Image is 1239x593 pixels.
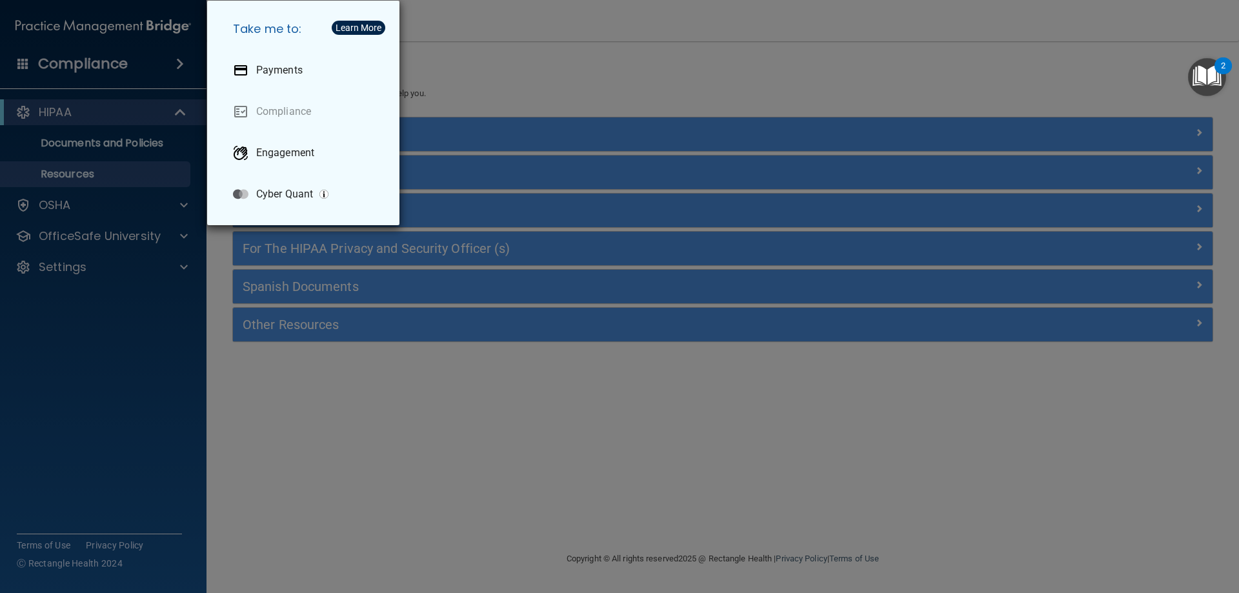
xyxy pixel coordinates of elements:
[256,188,313,201] p: Cyber Quant
[336,23,381,32] div: Learn More
[223,11,389,47] h5: Take me to:
[332,21,385,35] button: Learn More
[256,64,303,77] p: Payments
[1188,58,1226,96] button: Open Resource Center, 2 new notifications
[223,176,389,212] a: Cyber Quant
[256,146,314,159] p: Engagement
[223,135,389,171] a: Engagement
[223,52,389,88] a: Payments
[1221,66,1225,83] div: 2
[223,94,389,130] a: Compliance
